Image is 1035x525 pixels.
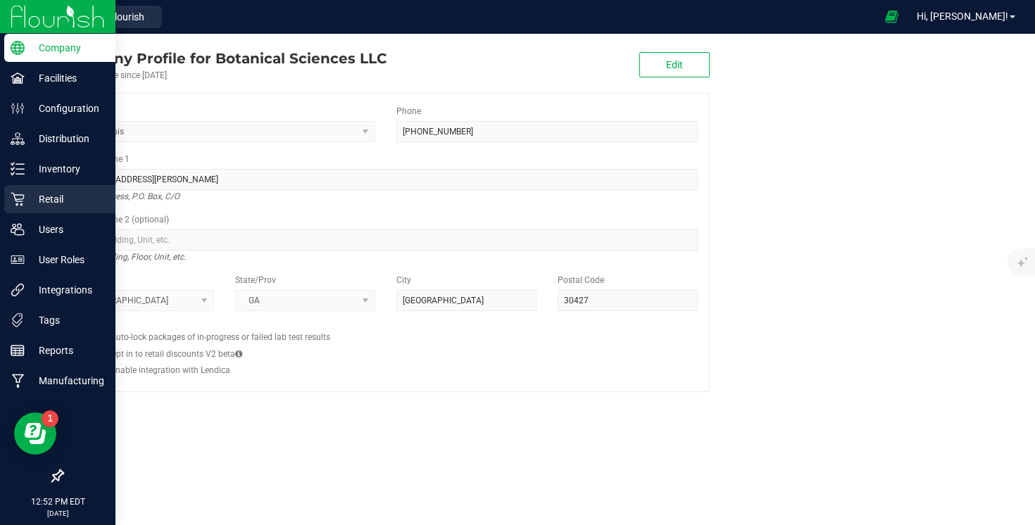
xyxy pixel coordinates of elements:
[235,274,276,286] label: State/Prov
[25,160,109,177] p: Inventory
[11,222,25,236] inline-svg: Users
[11,41,25,55] inline-svg: Company
[74,322,698,331] h2: Configs
[111,331,330,343] label: Auto-lock packages of in-progress or failed lab test results
[396,105,421,118] label: Phone
[396,121,698,142] input: (123) 456-7890
[25,342,109,359] p: Reports
[111,348,242,360] label: Opt in to retail discounts V2 beta
[74,169,698,190] input: Address
[396,274,411,286] label: City
[62,69,387,82] div: Account active since [DATE]
[876,3,908,30] span: Open Ecommerce Menu
[6,495,109,508] p: 12:52 PM EDT
[558,290,698,311] input: Postal Code
[25,70,109,87] p: Facilities
[25,221,109,238] p: Users
[14,412,56,455] iframe: Resource center
[11,313,25,327] inline-svg: Tags
[558,274,604,286] label: Postal Code
[11,71,25,85] inline-svg: Facilities
[25,312,109,329] p: Tags
[11,132,25,146] inline-svg: Distribution
[25,191,109,208] p: Retail
[11,162,25,176] inline-svg: Inventory
[25,251,109,268] p: User Roles
[666,59,683,70] span: Edit
[917,11,1008,22] span: Hi, [PERSON_NAME]!
[11,374,25,388] inline-svg: Manufacturing
[11,253,25,267] inline-svg: User Roles
[111,364,230,377] label: Enable integration with Lendica
[11,343,25,358] inline-svg: Reports
[25,39,109,56] p: Company
[11,283,25,297] inline-svg: Integrations
[11,192,25,206] inline-svg: Retail
[396,290,537,311] input: City
[74,213,169,226] label: Address Line 2 (optional)
[25,282,109,298] p: Integrations
[25,130,109,147] p: Distribution
[6,508,109,519] p: [DATE]
[62,48,387,69] div: Botanical Sciences LLC
[639,52,710,77] button: Edit
[25,372,109,389] p: Manufacturing
[42,410,58,427] iframe: Resource center unread badge
[74,229,698,251] input: Suite, Building, Unit, etc.
[74,188,180,205] i: Street address, P.O. Box, C/O
[74,248,186,265] i: Suite, Building, Floor, Unit, etc.
[25,100,109,117] p: Configuration
[11,101,25,115] inline-svg: Configuration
